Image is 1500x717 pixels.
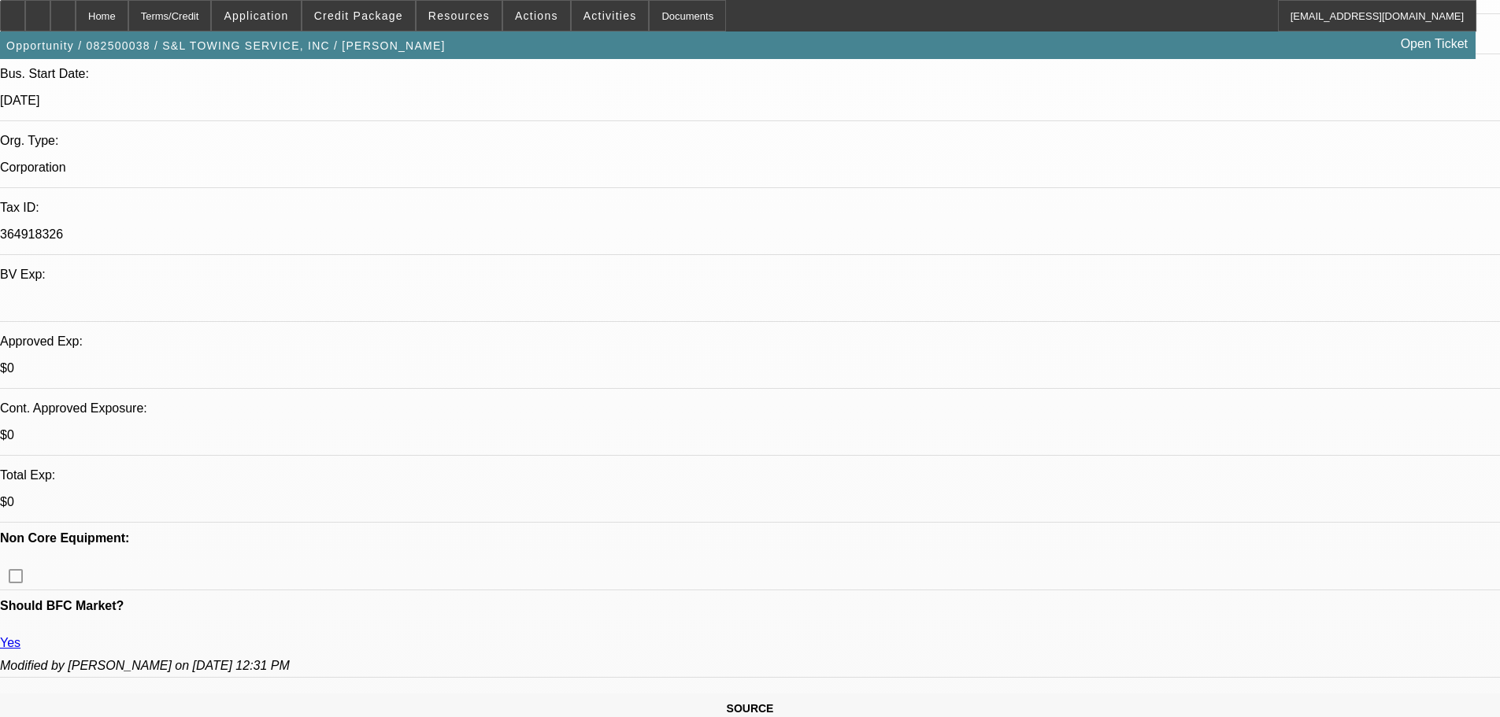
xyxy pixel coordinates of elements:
button: Credit Package [302,1,415,31]
span: SOURCE [727,702,774,715]
span: Application [224,9,288,22]
button: Application [212,1,300,31]
span: Opportunity / 082500038 / S&L TOWING SERVICE, INC / [PERSON_NAME] [6,39,446,52]
button: Resources [417,1,502,31]
a: Open Ticket [1394,31,1474,57]
span: Credit Package [314,9,403,22]
span: Actions [515,9,558,22]
span: Activities [583,9,637,22]
button: Activities [572,1,649,31]
span: Resources [428,9,490,22]
button: Actions [503,1,570,31]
